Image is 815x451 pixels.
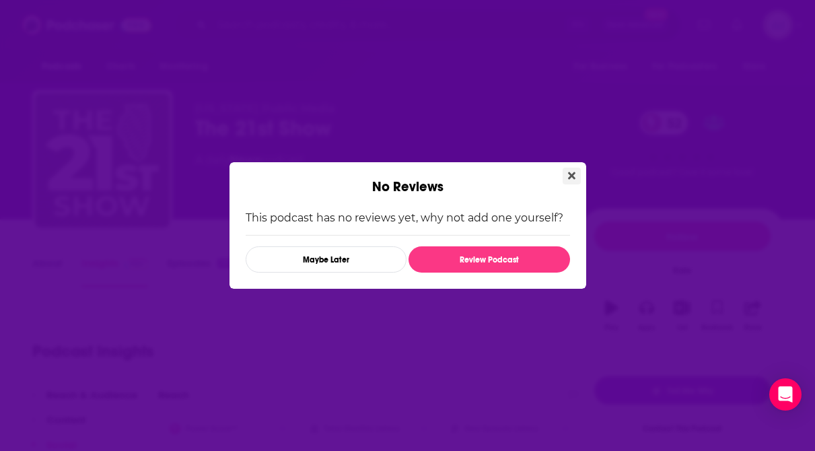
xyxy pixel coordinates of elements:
[769,378,802,411] div: Open Intercom Messenger
[563,168,581,184] button: Close
[246,246,406,273] button: Maybe Later
[229,162,586,195] div: No Reviews
[246,211,570,224] p: This podcast has no reviews yet, why not add one yourself?
[409,246,569,273] button: Review Podcast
